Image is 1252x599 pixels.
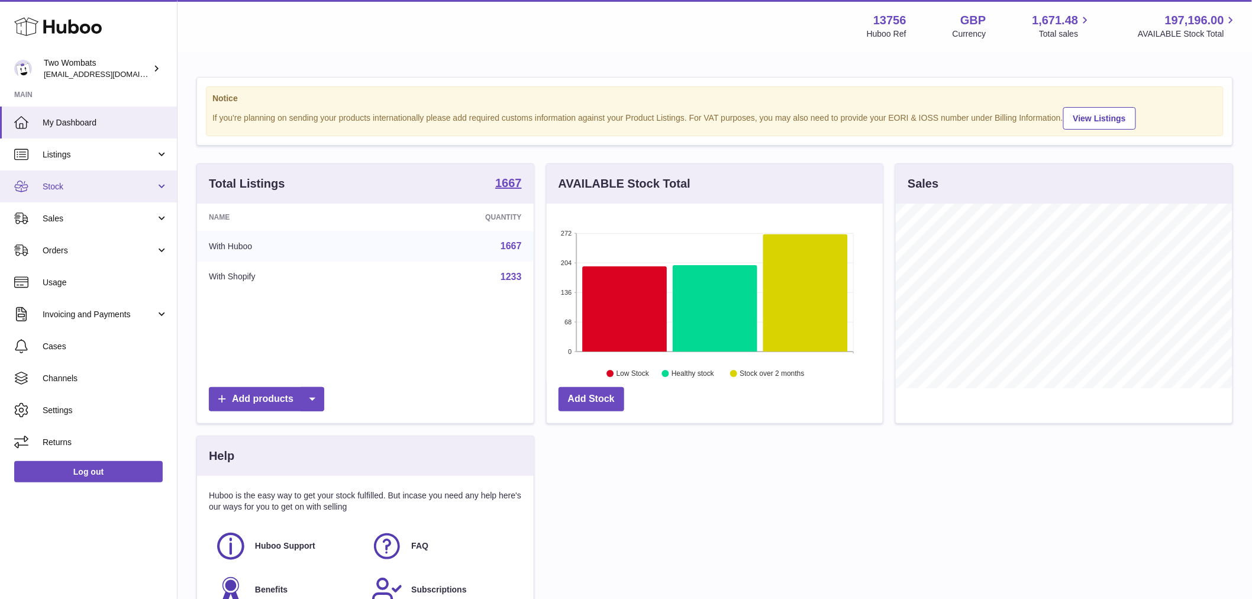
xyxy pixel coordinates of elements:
[43,373,168,384] span: Channels
[561,230,572,237] text: 272
[873,12,906,28] strong: 13756
[209,448,234,464] h3: Help
[43,277,168,288] span: Usage
[43,309,156,320] span: Invoicing and Payments
[559,387,624,411] a: Add Stock
[14,60,32,78] img: internalAdmin-13756@internal.huboo.com
[255,540,315,552] span: Huboo Support
[44,57,150,80] div: Two Wombats
[1138,28,1238,40] span: AVAILABLE Stock Total
[197,204,379,231] th: Name
[1039,28,1092,40] span: Total sales
[209,387,324,411] a: Add products
[197,262,379,292] td: With Shopify
[212,93,1217,104] strong: Notice
[1032,12,1079,28] span: 1,671.48
[1063,107,1136,130] a: View Listings
[561,289,572,296] text: 136
[43,181,156,192] span: Stock
[43,117,168,128] span: My Dashboard
[371,530,515,562] a: FAQ
[255,584,288,595] span: Benefits
[43,213,156,224] span: Sales
[1138,12,1238,40] a: 197,196.00 AVAILABLE Stock Total
[197,231,379,262] td: With Huboo
[43,437,168,448] span: Returns
[411,584,466,595] span: Subscriptions
[44,69,174,79] span: [EMAIL_ADDRESS][DOMAIN_NAME]
[495,177,522,189] strong: 1667
[960,12,986,28] strong: GBP
[568,348,572,355] text: 0
[908,176,938,192] h3: Sales
[43,149,156,160] span: Listings
[43,245,156,256] span: Orders
[209,176,285,192] h3: Total Listings
[501,272,522,282] a: 1233
[495,177,522,191] a: 1667
[953,28,986,40] div: Currency
[1032,12,1092,40] a: 1,671.48 Total sales
[43,341,168,352] span: Cases
[215,530,359,562] a: Huboo Support
[209,490,522,513] p: Huboo is the easy way to get your stock fulfilled. But incase you need any help here's our ways f...
[501,241,522,251] a: 1667
[411,540,428,552] span: FAQ
[672,370,715,378] text: Healthy stock
[740,370,804,378] text: Stock over 2 months
[617,370,650,378] text: Low Stock
[561,259,572,266] text: 204
[559,176,690,192] h3: AVAILABLE Stock Total
[212,105,1217,130] div: If you're planning on sending your products internationally please add required customs informati...
[14,461,163,482] a: Log out
[379,204,534,231] th: Quantity
[1165,12,1224,28] span: 197,196.00
[564,318,572,326] text: 68
[43,405,168,416] span: Settings
[867,28,906,40] div: Huboo Ref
